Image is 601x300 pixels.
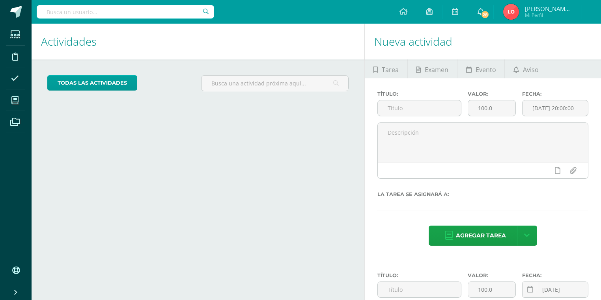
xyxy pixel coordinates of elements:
[457,59,504,78] a: Evento
[468,91,516,97] label: Valor:
[377,191,588,197] label: La tarea se asignará a:
[365,59,407,78] a: Tarea
[202,76,348,91] input: Busca una actividad próxima aquí...
[374,24,592,59] h1: Nueva actividad
[378,100,461,116] input: Título
[382,60,399,79] span: Tarea
[481,10,489,19] span: 28
[377,91,462,97] label: Título:
[523,100,588,116] input: Fecha de entrega
[408,59,457,78] a: Examen
[41,24,355,59] h1: Actividades
[468,282,515,297] input: Puntos máximos
[468,272,516,278] label: Valor:
[523,282,588,297] input: Fecha de entrega
[525,12,572,19] span: Mi Perfil
[47,75,137,91] a: todas las Actividades
[523,60,539,79] span: Aviso
[525,5,572,13] span: [PERSON_NAME] de [PERSON_NAME]
[377,272,462,278] label: Título:
[468,100,515,116] input: Puntos máximos
[456,226,506,245] span: Agregar tarea
[476,60,496,79] span: Evento
[522,272,588,278] label: Fecha:
[503,4,519,20] img: 1a4455a17abe8e661e4fee09cdba458f.png
[378,282,461,297] input: Título
[425,60,448,79] span: Examen
[37,5,214,19] input: Busca un usuario...
[505,59,547,78] a: Aviso
[522,91,588,97] label: Fecha:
